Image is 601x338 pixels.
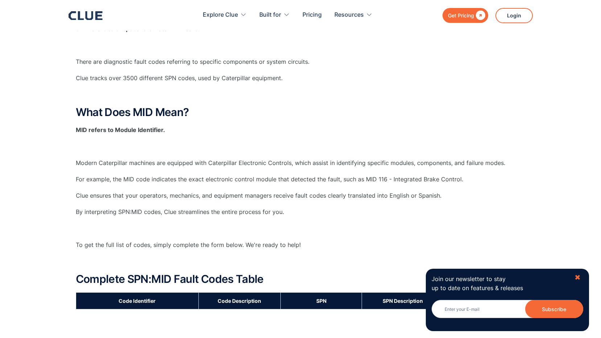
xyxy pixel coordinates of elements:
[281,293,362,309] th: SPN
[259,4,290,26] div: Built for
[302,4,322,26] a: Pricing
[76,74,526,83] p: Clue tracks over 3500 different SPN codes, used by Caterpillar equipment.
[259,4,281,26] div: Built for
[76,207,526,217] p: By interpreting SPN:MID codes, Clue streamlines the entire process for you.
[76,57,526,66] p: There are diagnostic fault codes referring to specific components or system circuits.
[362,293,444,309] th: SPN Description
[76,158,526,168] p: Modern Caterpillar machines are equipped with Caterpillar Electronic Controls, which assist in id...
[432,300,583,325] form: Newsletter
[525,300,583,318] input: Subscribe
[474,11,485,20] div: 
[76,257,526,266] p: ‍
[575,273,581,282] div: ✖
[432,300,583,318] input: Enter your E-mail
[203,4,238,26] div: Explore Clue
[495,8,533,23] a: Login
[76,41,526,50] p: ‍
[76,175,526,184] p: For example, the MID code indicates the exact electronic control module that detected the fault, ...
[76,240,526,250] p: To get the full list of codes, simply complete the form below. We're ready to help!
[76,126,165,133] strong: MID refers to Module Identifier.
[442,8,488,23] a: Get Pricing
[198,293,280,309] th: Code Description
[76,293,198,309] th: Code Identifier
[448,11,474,20] div: Get Pricing
[76,273,526,285] h2: Complete SPN:MID Fault Codes Table
[76,191,526,200] p: Clue ensures that your operators, mechanics, and equipment managers receive fault codes clearly t...
[432,275,568,293] p: Join our newsletter to stay up to date on features & releases
[334,4,364,26] div: Resources
[203,4,247,26] div: Explore Clue
[76,90,526,99] p: ‍
[334,4,372,26] div: Resources
[76,106,526,118] h2: What Does MID Mean?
